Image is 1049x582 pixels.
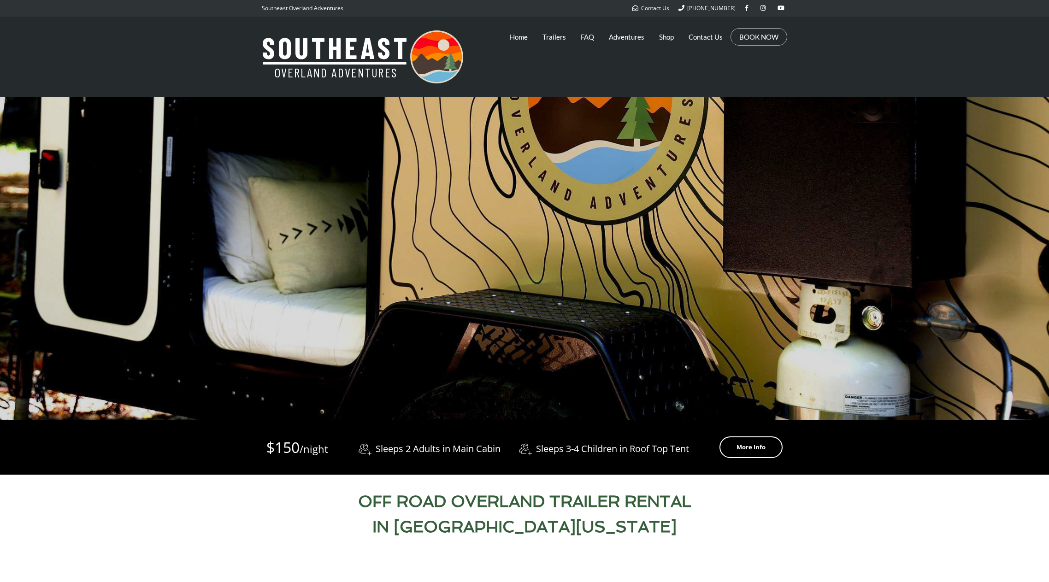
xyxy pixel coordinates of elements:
span: Sleeps 3-4 Children in Roof Top Tent [536,442,689,455]
a: Adventures [609,25,644,48]
a: BOOK NOW [739,32,778,41]
a: Contact Us [632,4,669,12]
a: Contact Us [689,25,723,48]
a: FAQ [581,25,594,48]
a: More Info [719,436,783,458]
span: Sleeps 2 Adults in Main Cabin [376,442,501,455]
span: /night [300,442,328,456]
a: Trailers [542,25,566,48]
span: [PHONE_NUMBER] [687,4,736,12]
p: Southeast Overland Adventures [262,2,343,14]
a: [PHONE_NUMBER] [678,4,736,12]
a: Home [510,25,528,48]
span: Contact Us [641,4,669,12]
h2: IN [GEOGRAPHIC_DATA][US_STATE] [266,518,783,535]
a: Shop [659,25,674,48]
h2: OFF ROAD OVERLAND TRAILER RENTAL [266,493,783,509]
div: $150 [266,437,328,458]
img: Southeast Overland Adventures [262,30,463,83]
